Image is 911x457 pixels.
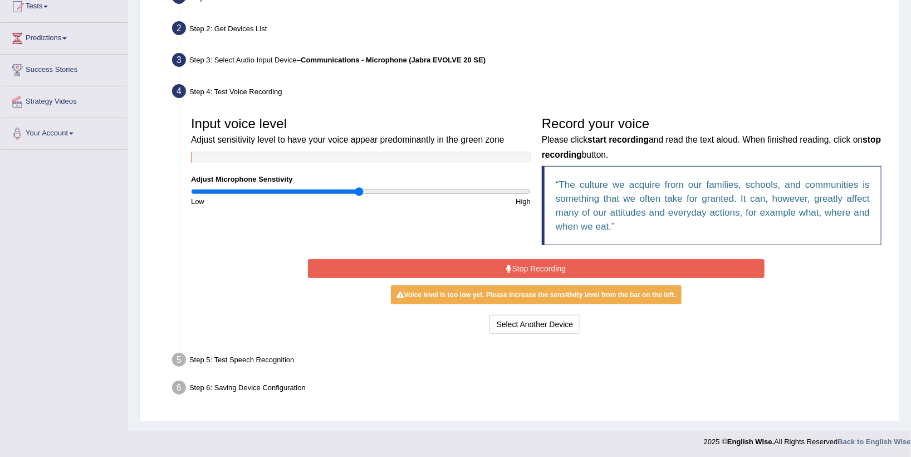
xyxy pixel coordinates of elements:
a: Back to English Wise [838,437,911,446]
h3: Record your voice [542,116,881,161]
div: Step 6: Saving Device Configuration [167,377,894,402]
button: Select Another Device [489,315,581,334]
small: Adjust sensitivity level to have your voice appear predominantly in the green zone [191,135,505,144]
strong: English Wise. [727,437,774,446]
b: stop recording [542,135,881,159]
div: 2025 © All Rights Reserved [704,431,911,447]
div: Voice level is too low yet. Please increase the sensitivity level from the bar on the left. [391,285,682,304]
small: Please click and read the text aloud. When finished reading, click on button. [542,135,881,159]
b: Communications - Microphone (Jabra EVOLVE 20 SE) [301,56,486,64]
a: Your Account [1,118,128,146]
a: Strategy Videos [1,86,128,114]
button: Stop Recording [308,259,765,278]
div: High [361,196,536,207]
div: Step 2: Get Devices List [167,18,894,42]
div: Low [185,196,361,207]
div: Step 5: Test Speech Recognition [167,349,894,374]
a: Predictions [1,23,128,51]
a: Success Stories [1,55,128,82]
h3: Input voice level [191,116,531,146]
div: Step 4: Test Voice Recording [167,81,894,105]
label: Adjust Microphone Senstivity [191,174,293,184]
div: Step 3: Select Audio Input Device [167,50,894,74]
b: start recording [587,135,649,144]
span: – [297,56,486,64]
q: The culture we acquire from our families, schools, and communities is something that we often tak... [556,179,870,232]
